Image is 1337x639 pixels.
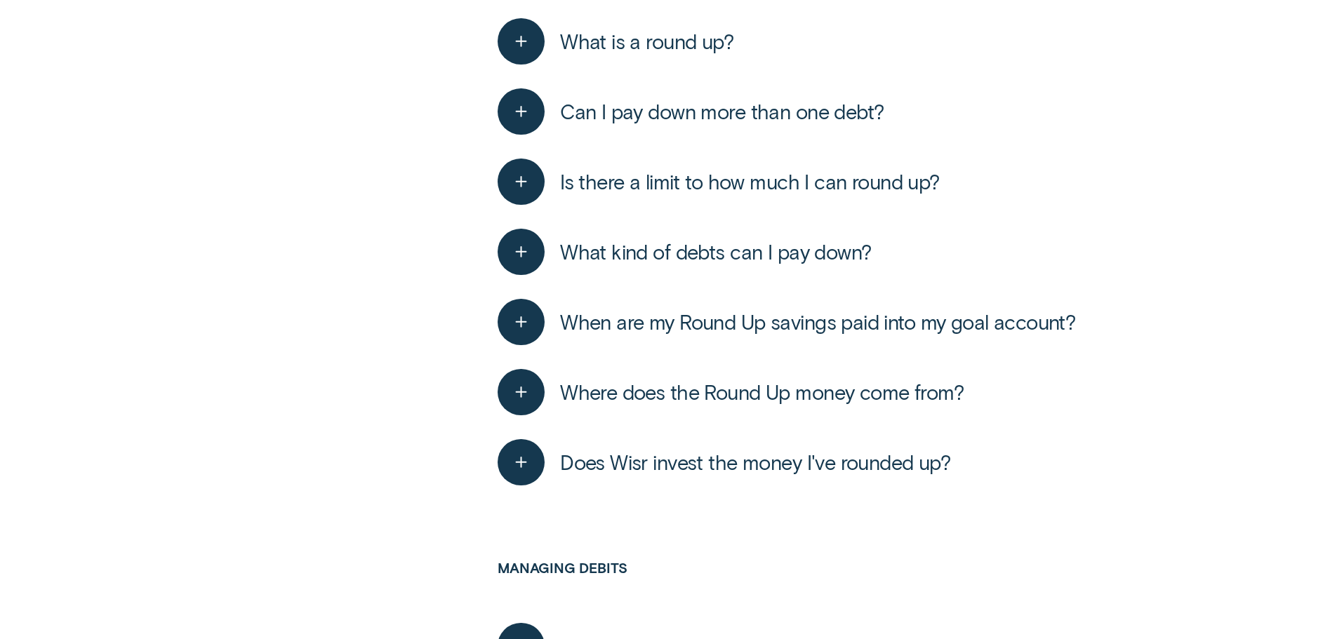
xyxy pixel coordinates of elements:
button: Is there a limit to how much I can round up? [498,159,939,206]
span: Is there a limit to how much I can round up? [560,169,940,194]
button: When are my Round Up savings paid into my goal account? [498,299,1075,346]
button: Where does the Round Up money come from? [498,369,964,416]
button: Does Wisr invest the money I've rounded up? [498,439,950,486]
button: What kind of debts can I pay down? [498,229,871,276]
span: Can I pay down more than one debt? [560,99,884,124]
span: Does Wisr invest the money I've rounded up? [560,450,950,475]
span: When are my Round Up savings paid into my goal account? [560,309,1075,335]
span: Where does the Round Up money come from? [560,379,964,405]
button: What is a round up? [498,18,733,65]
h3: Managing debits [498,560,1196,611]
span: What kind of debts can I pay down? [560,239,871,264]
button: Can I pay down more than one debt? [498,88,884,135]
span: What is a round up? [560,29,733,54]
